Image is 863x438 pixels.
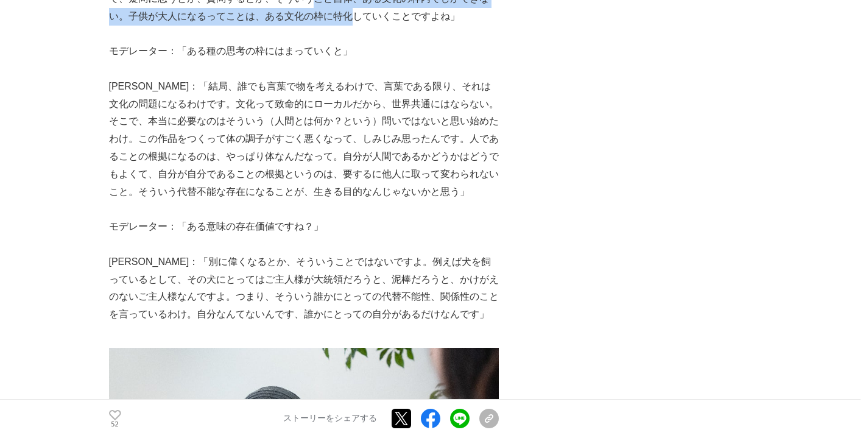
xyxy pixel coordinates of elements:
p: [PERSON_NAME]：「結局、誰でも言葉で物を考えるわけで、言葉である限り、それは文化の問題になるわけです。文化って致命的にローカルだから、世界共通にはならない。そこで、本当に必要なのはそ... [109,78,499,201]
p: [PERSON_NAME]：「別に偉くなるとか、そういうことではないですよ。例えば犬を飼っているとして、その犬にとってはご主人様が大統領だろうと、泥棒だろうと、かけがえのないご主人様なんですよ。... [109,253,499,323]
p: 52 [109,422,121,428]
p: ストーリーをシェアする [283,414,377,425]
p: モデレーター：「ある種の思考の枠にはまっていくと」 [109,43,499,60]
p: モデレーター：「ある意味の存在価値ですね？」 [109,218,499,236]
